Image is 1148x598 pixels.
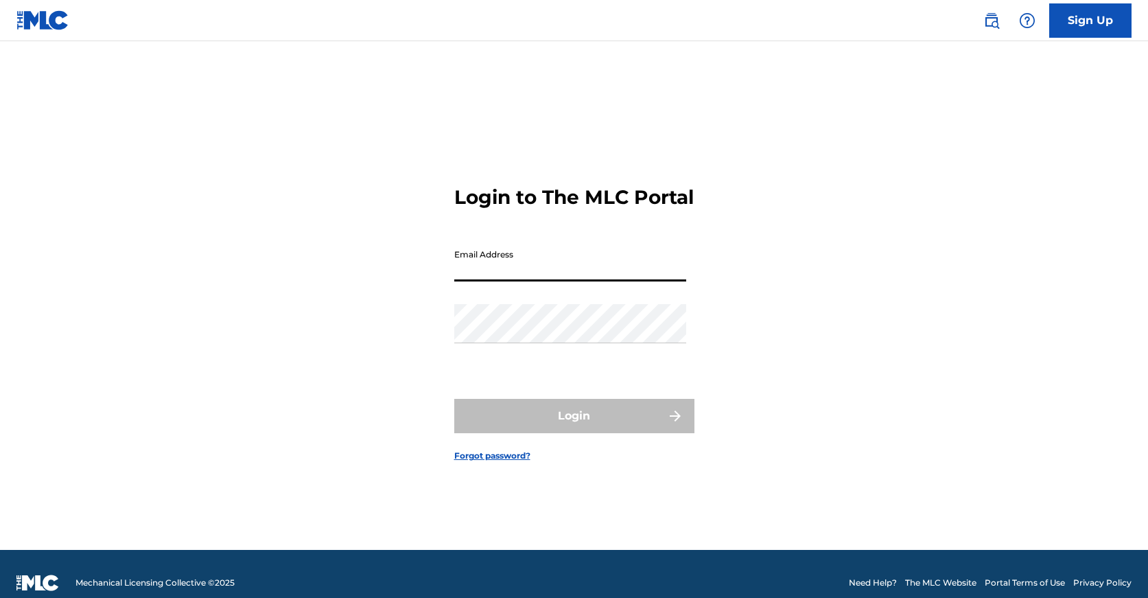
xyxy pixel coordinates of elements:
img: logo [16,575,59,591]
img: MLC Logo [16,10,69,30]
a: Portal Terms of Use [985,577,1065,589]
a: Public Search [978,7,1005,34]
a: Sign Up [1049,3,1132,38]
div: Help [1014,7,1041,34]
a: Privacy Policy [1073,577,1132,589]
span: Mechanical Licensing Collective © 2025 [75,577,235,589]
a: The MLC Website [905,577,976,589]
h3: Login to The MLC Portal [454,185,694,209]
img: search [983,12,1000,29]
img: help [1019,12,1035,29]
a: Need Help? [849,577,897,589]
a: Forgot password? [454,450,530,462]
